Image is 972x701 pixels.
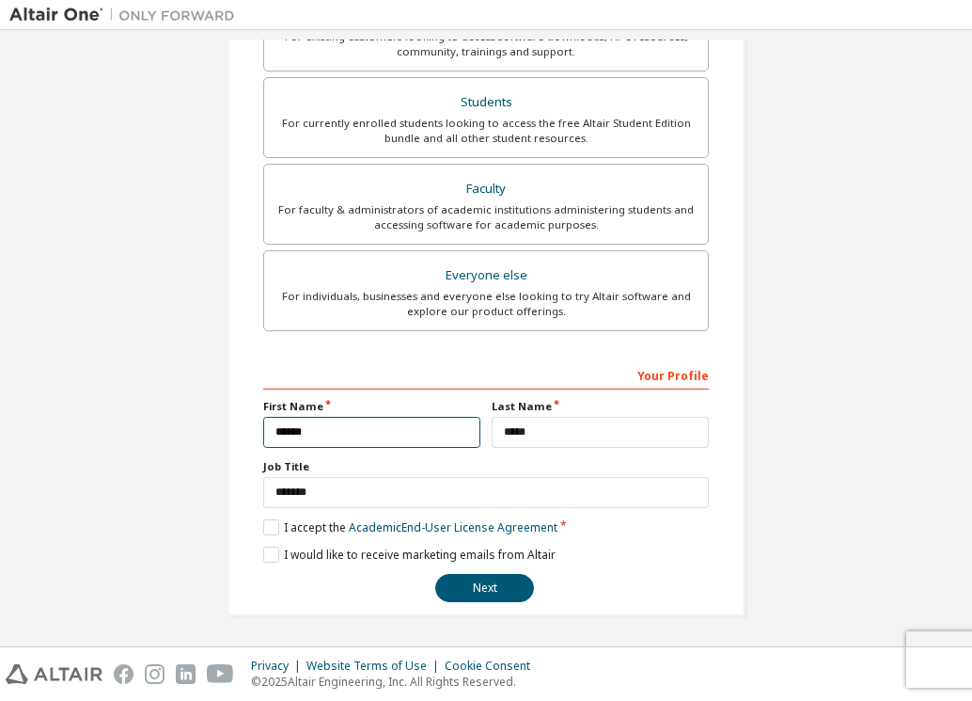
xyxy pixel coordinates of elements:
img: facebook.svg [114,664,133,684]
p: © 2025 Altair Engineering, Inc. All Rights Reserved. [251,674,541,690]
label: First Name [263,399,480,414]
img: instagram.svg [145,664,165,684]
div: Privacy [251,659,306,674]
div: Cookie Consent [445,659,541,674]
a: Academic End-User License Agreement [349,519,557,535]
label: I accept the [263,519,557,535]
div: For individuals, businesses and everyone else looking to try Altair software and explore our prod... [275,289,697,319]
div: Everyone else [275,263,697,289]
img: Altair One [9,6,244,24]
div: Faculty [275,176,697,202]
img: linkedin.svg [176,664,196,684]
div: Students [275,89,697,116]
div: Website Terms of Use [306,659,445,674]
img: youtube.svg [207,664,234,684]
div: For faculty & administrators of academic institutions administering students and accessing softwa... [275,202,697,232]
div: For existing customers looking to access software downloads, HPC resources, community, trainings ... [275,29,697,59]
div: Your Profile [263,359,709,390]
div: For currently enrolled students looking to access the free Altair Student Edition bundle and all ... [275,116,697,146]
button: Next [435,574,534,602]
img: altair_logo.svg [6,664,102,684]
label: I would like to receive marketing emails from Altair [263,547,556,563]
label: Last Name [492,399,709,414]
label: Job Title [263,459,709,474]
